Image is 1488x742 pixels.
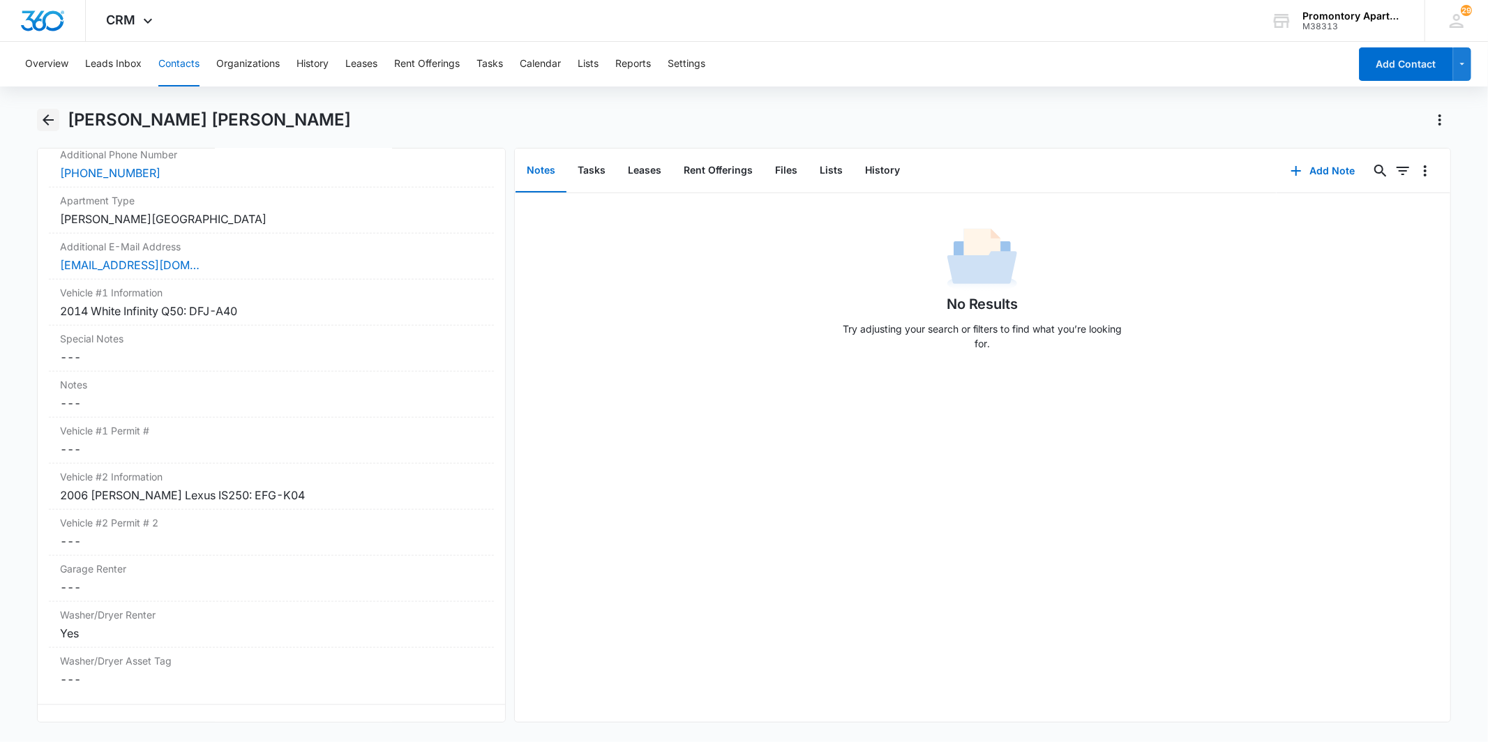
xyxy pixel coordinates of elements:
[476,42,503,86] button: Tasks
[1302,10,1404,22] div: account name
[1302,22,1404,31] div: account id
[49,188,493,234] div: Apartment Type[PERSON_NAME][GEOGRAPHIC_DATA]
[764,149,809,192] button: Files
[617,149,672,192] button: Leases
[60,193,482,208] label: Apartment Type
[25,42,68,86] button: Overview
[60,579,482,596] dd: ---
[1369,160,1392,182] button: Search...
[60,257,200,273] a: [EMAIL_ADDRESS][DOMAIN_NAME]
[60,607,482,622] label: Washer/Dryer Renter
[60,653,482,668] label: Washer/Dryer Asset Tag
[836,321,1129,351] p: Try adjusting your search or filters to find what you’re looking for.
[60,625,482,642] div: Yes
[37,109,59,131] button: Back
[49,464,493,510] div: Vehicle #2 Information2006 [PERSON_NAME] Lexus IS250: EFG-K04
[60,441,482,457] dd: ---
[49,280,493,326] div: Vehicle #1 Information2014 White Infinity Q50: DFJ-A40
[49,719,131,736] h4: Pet Information
[49,602,493,648] div: Washer/Dryer RenterYes
[60,285,482,300] label: Vehicle #1 Information
[60,377,482,392] label: Notes
[520,42,561,86] button: Calendar
[49,372,493,418] div: Notes---
[49,326,493,372] div: Special Notes---
[1277,154,1369,188] button: Add Note
[60,533,482,550] dd: ---
[947,294,1019,315] h1: No Results
[60,303,482,319] div: 2014 White Infinity Q50: DFJ-A40
[809,149,854,192] button: Lists
[296,42,329,86] button: History
[1429,109,1451,131] button: Actions
[60,561,482,576] label: Garage Renter
[1359,47,1453,81] button: Add Contact
[60,211,482,227] div: [PERSON_NAME][GEOGRAPHIC_DATA]
[60,515,482,530] label: Vehicle #2 Permit # 2
[1392,160,1414,182] button: Filters
[578,42,599,86] button: Lists
[566,149,617,192] button: Tasks
[85,42,142,86] button: Leads Inbox
[60,147,482,162] label: Additional Phone Number
[60,487,482,503] div: 2006 [PERSON_NAME] Lexus IS250: EFG-K04
[107,13,136,27] span: CRM
[49,142,493,188] div: Additional Phone Number[PHONE_NUMBER]
[60,469,482,484] label: Vehicle #2 Information
[49,418,493,464] div: Vehicle #1 Permit #---
[49,648,493,693] div: Washer/Dryer Asset Tag---
[854,149,911,192] button: History
[158,42,200,86] button: Contacts
[49,510,493,556] div: Vehicle #2 Permit # 2---
[49,556,493,602] div: Garage Renter---
[216,42,280,86] button: Organizations
[60,423,482,438] label: Vehicle #1 Permit #
[1461,5,1472,16] span: 29
[49,234,493,280] div: Additional E-Mail Address[EMAIL_ADDRESS][DOMAIN_NAME]
[668,42,705,86] button: Settings
[60,395,482,411] dd: ---
[68,109,351,130] h1: [PERSON_NAME] [PERSON_NAME]
[1414,160,1436,182] button: Overflow Menu
[947,224,1017,294] img: No Data
[60,165,160,181] a: [PHONE_NUMBER]
[345,42,377,86] button: Leases
[1461,5,1472,16] div: notifications count
[60,671,482,688] dd: ---
[516,149,566,192] button: Notes
[672,149,764,192] button: Rent Offerings
[394,42,460,86] button: Rent Offerings
[472,716,494,739] button: Close
[60,239,482,254] label: Additional E-Mail Address
[60,331,482,346] label: Special Notes
[60,349,482,365] dd: ---
[615,42,651,86] button: Reports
